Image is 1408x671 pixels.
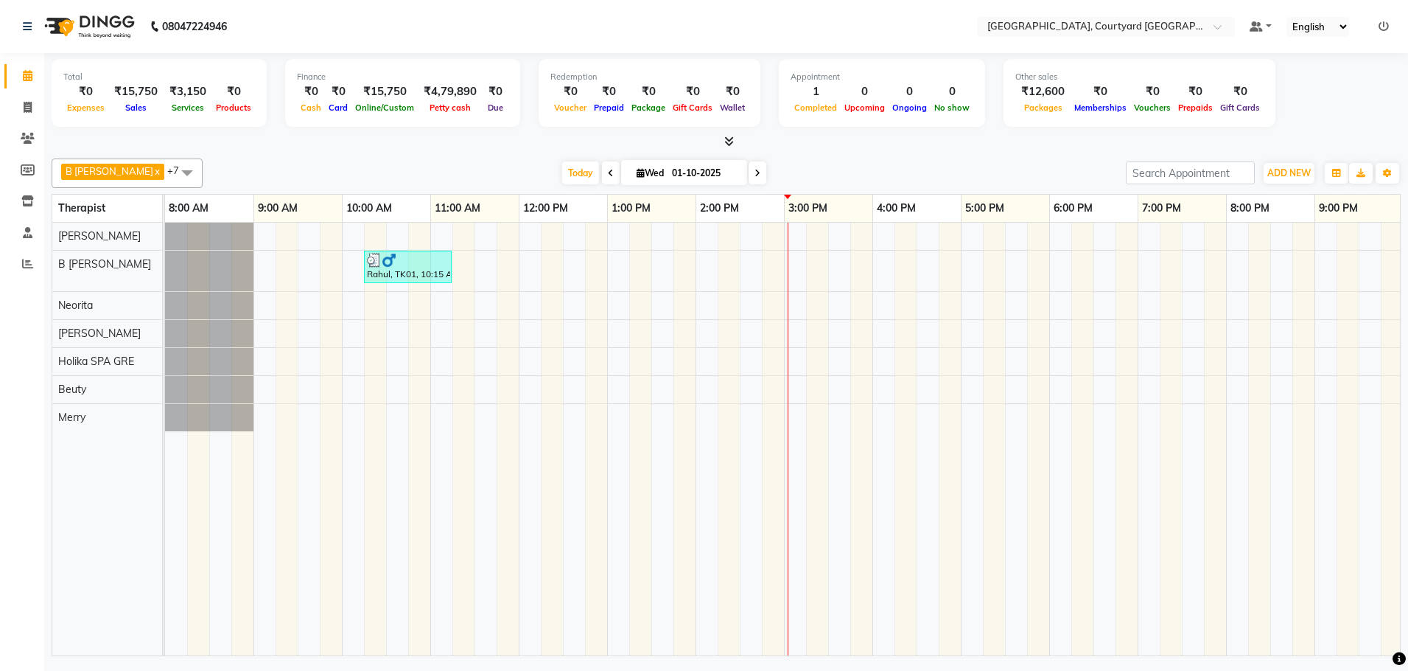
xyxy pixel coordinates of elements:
span: Vouchers [1130,102,1174,113]
span: B [PERSON_NAME] [58,257,151,271]
a: 5:00 PM [962,198,1008,219]
div: Other sales [1015,71,1264,83]
span: Package [628,102,669,113]
span: Upcoming [841,102,889,113]
span: Completed [791,102,841,113]
div: 0 [841,83,889,100]
a: 11:00 AM [431,198,484,219]
div: ₹0 [1071,83,1130,100]
a: 8:00 PM [1227,198,1273,219]
span: [PERSON_NAME] [58,229,141,243]
span: Gift Cards [1216,102,1264,113]
span: Expenses [63,102,108,113]
span: Today [562,161,599,184]
a: 3:00 PM [785,198,831,219]
a: 2:00 PM [696,198,743,219]
span: Prepaid [590,102,628,113]
div: ₹0 [716,83,749,100]
div: ₹0 [325,83,351,100]
span: ADD NEW [1267,167,1311,178]
span: Online/Custom [351,102,418,113]
div: ₹0 [212,83,255,100]
div: Redemption [550,71,749,83]
b: 08047224946 [162,6,227,47]
button: ADD NEW [1264,163,1314,184]
div: Total [63,71,255,83]
div: ₹0 [628,83,669,100]
span: Services [168,102,208,113]
span: Prepaids [1174,102,1216,113]
span: [PERSON_NAME] [58,327,141,340]
div: ₹0 [1216,83,1264,100]
div: ₹12,600 [1015,83,1071,100]
div: ₹0 [297,83,325,100]
span: Memberships [1071,102,1130,113]
span: Petty cash [426,102,474,113]
span: +7 [167,164,190,176]
a: 9:00 AM [254,198,301,219]
input: 2025-10-01 [668,162,741,184]
span: Therapist [58,201,105,215]
span: Wallet [716,102,749,113]
span: Voucher [550,102,590,113]
span: Wed [633,167,668,178]
input: Search Appointment [1126,161,1255,184]
span: Gift Cards [669,102,716,113]
div: 0 [931,83,973,100]
span: Due [484,102,507,113]
div: ₹3,150 [164,83,212,100]
a: 9:00 PM [1315,198,1362,219]
span: Cash [297,102,325,113]
img: logo [38,6,139,47]
span: Holika SPA GRE [58,355,134,368]
div: ₹0 [590,83,628,100]
span: Beuty [58,383,86,396]
a: x [153,165,160,177]
span: Products [212,102,255,113]
a: 8:00 AM [165,198,212,219]
span: Neorita [58,299,93,312]
div: ₹4,79,890 [418,83,483,100]
span: No show [931,102,973,113]
span: Merry [58,411,85,424]
span: Card [325,102,351,113]
a: 10:00 AM [343,198,396,219]
div: ₹0 [1174,83,1216,100]
div: ₹0 [550,83,590,100]
div: ₹0 [63,83,108,100]
div: 0 [889,83,931,100]
div: ₹15,750 [351,83,418,100]
div: ₹0 [1130,83,1174,100]
div: ₹0 [483,83,508,100]
div: Finance [297,71,508,83]
a: 12:00 PM [519,198,572,219]
a: 1:00 PM [608,198,654,219]
span: B [PERSON_NAME] [66,165,153,177]
div: 1 [791,83,841,100]
a: 4:00 PM [873,198,920,219]
div: Rahul, TK01, 10:15 AM-11:15 AM, Traditional Swedish Relaxation Therapy 60 Min([DEMOGRAPHIC_DATA]) [365,253,450,281]
a: 6:00 PM [1050,198,1096,219]
span: Ongoing [889,102,931,113]
div: ₹15,750 [108,83,164,100]
span: Packages [1020,102,1066,113]
div: Appointment [791,71,973,83]
span: Sales [122,102,150,113]
div: ₹0 [669,83,716,100]
a: 7:00 PM [1138,198,1185,219]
